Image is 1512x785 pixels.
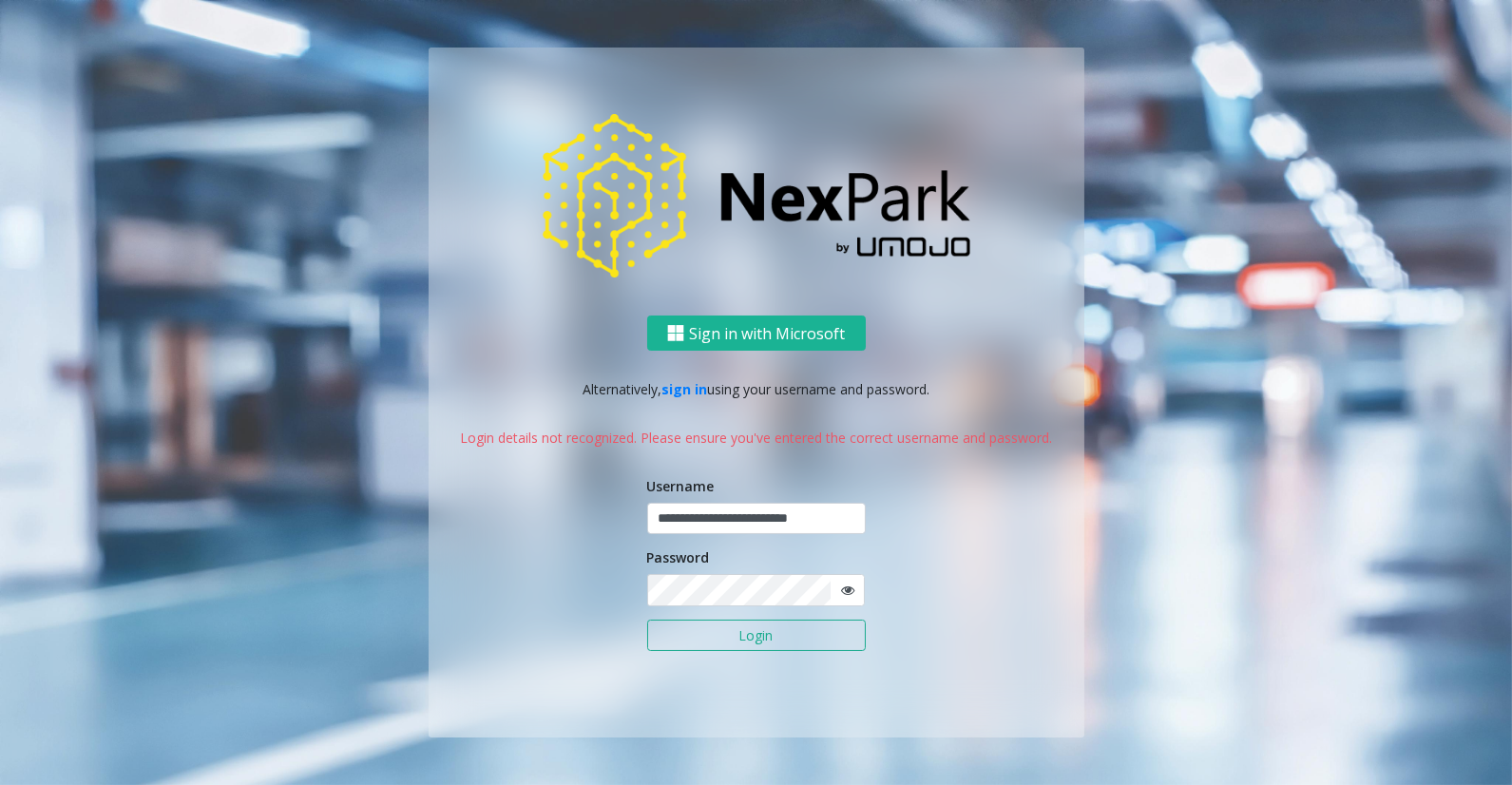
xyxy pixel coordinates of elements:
[448,379,1065,399] p: Alternatively, using your username and password.
[448,428,1065,448] p: Login details not recognized. Please ensure you've entered the correct username and password.
[661,380,707,398] a: sign in
[647,620,866,652] button: Login
[647,476,715,496] label: Username
[647,316,866,351] button: Sign in with Microsoft
[647,547,710,567] label: Password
